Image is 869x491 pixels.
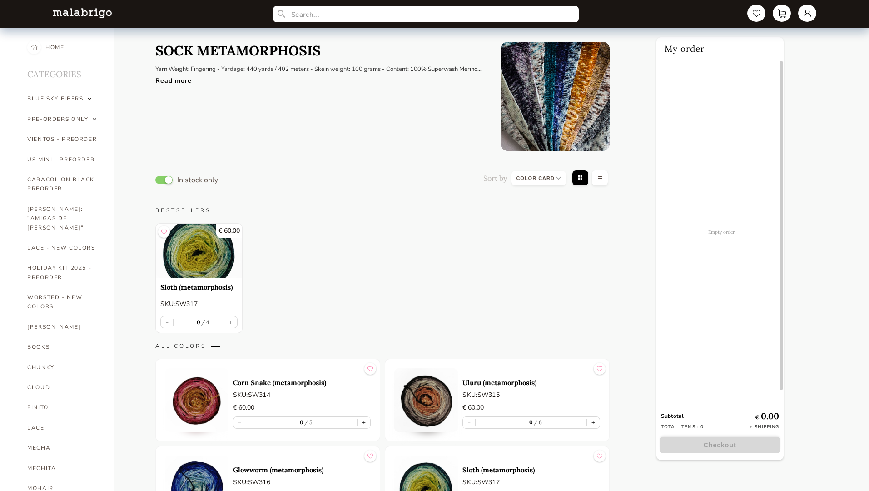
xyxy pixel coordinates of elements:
p: SKU: SW317 [462,477,600,487]
strong: Subtotal [661,412,684,420]
a: LACE [27,418,100,438]
label: 5 [303,419,313,426]
label: 4 [200,319,210,326]
p: SKU: SW316 [233,477,371,487]
span: € [755,414,761,421]
a: Checkout [656,437,784,453]
p: € 60.00 [462,403,600,413]
a: Uluru (metamorphosis) [462,378,600,387]
img: home-nav-btn.c16b0172.svg [31,40,38,54]
a: € 60.00 [156,224,242,278]
a: Glowworm (metamorphosis) [233,466,371,474]
h2: CATEGORIES [27,57,100,89]
p: Yarn Weight: Fingering - Yardage: 440 yards / 402 meters - Skein weight: 100 grams - Content: 100... [155,65,487,73]
a: CARACOL ON BLACK - PREORDER [27,170,100,199]
a: US MINI - PREORDER [27,150,100,170]
button: + [224,316,237,328]
img: group-arrow.5ec7036b.svg [93,115,96,124]
img: 0.jpg [394,368,458,432]
h2: My order [661,37,779,60]
button: + [587,417,600,428]
p: BESTSELLERS [155,207,610,214]
a: Corn Snake (metamorphosis) [233,378,371,387]
img: 5271B5FF-AA1F-4A28-ABE3-4FF75D648E09.jpg [501,42,610,151]
p: In stock only [177,177,218,183]
button: + [358,417,370,428]
div: HOME [45,37,65,57]
p: 0.00 [755,411,779,421]
a: CLOUD [27,377,100,397]
p: SKU: SW314 [233,390,371,400]
a: MECHITA [27,458,100,478]
a: Sloth (metamorphosis) [160,283,238,291]
a: [PERSON_NAME] [27,317,100,337]
p: SKU: SW317 [160,299,238,309]
p: € 60.00 [233,403,371,413]
p: SKU: SW315 [462,390,600,400]
a: HOLIDAY KIT 2025 - PREORDER [27,258,100,287]
div: PRE-ORDERS ONLY [27,115,88,124]
img: group-arrow.5ec7036b.svg [88,94,91,103]
img: L5WsItTXhTFtyxb3tkNoXNspfcfOAAWlbXYcuBTUg0FA22wzaAJ6kXiYLTb6coiuTfQf1mE2HwVko7IAAAAASUVORK5CYII= [53,8,112,18]
a: CHUNKY [27,357,100,377]
p: € 60.00 [216,224,242,238]
p: Total items : 0 [661,424,704,430]
p: Sort by [483,174,507,183]
a: VIENTOS - PREORDER [27,129,100,149]
img: grid-view.f2ab8e65.svg [571,170,590,188]
a: MECHA [27,438,100,458]
a: FINITO [27,397,100,417]
div: Empty order [656,60,787,404]
input: Search... [273,6,579,22]
a: Sloth (metamorphosis) [462,466,600,474]
img: Sloth (metamorphosis) [156,224,242,278]
p: + Shipping [750,424,779,430]
a: [PERSON_NAME]: "AMIGAS DE [PERSON_NAME]" [27,199,100,238]
a: BOOKS [27,337,100,357]
div: BLUE SKY FIBERS [27,94,83,103]
h1: SOCK METAMORPHOSIS [155,42,321,59]
p: ALL COLORS [155,342,610,350]
a: LACE - NEW COLORS [27,238,100,258]
div: Read more [155,72,487,85]
img: table-view__disabled.3d689eb7.svg [590,170,610,188]
a: WORSTED - NEW COLORS [27,287,100,317]
label: 6 [533,419,542,426]
img: 0.jpg [165,368,228,432]
button: Checkout [660,437,780,453]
